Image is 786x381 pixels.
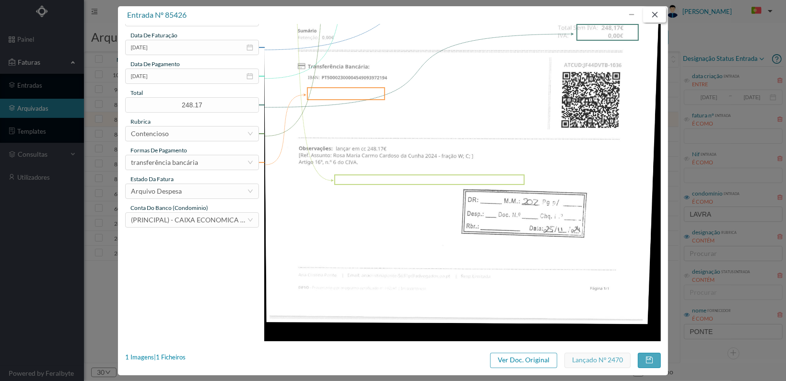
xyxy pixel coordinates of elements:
span: entrada nº 85426 [127,10,187,19]
span: Formas de Pagamento [130,147,187,154]
button: PT [744,3,776,19]
i: icon: calendar [246,73,253,80]
span: total [130,89,143,96]
i: icon: calendar [246,44,253,51]
i: icon: down [247,160,253,165]
div: Arquivo Despesa [131,184,182,198]
button: Lançado nº 2470 [564,353,631,368]
button: Ver Doc. Original [490,353,557,368]
span: estado da fatura [130,175,174,183]
div: 1 Imagens | 1 Ficheiros [125,353,186,362]
i: icon: down [247,131,253,137]
div: Contencioso [131,127,169,141]
span: rubrica [130,118,151,125]
span: data de faturação [130,32,177,39]
span: conta do banco (condominio) [130,204,208,211]
i: icon: down [247,188,253,194]
div: transferência bancária [131,155,198,170]
span: data de pagamento [130,60,180,68]
i: icon: down [247,217,253,223]
span: (PRINCIPAL) - CAIXA ECONOMICA MONTEPIO GERAL ([FINANCIAL_ID]) [131,216,354,224]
